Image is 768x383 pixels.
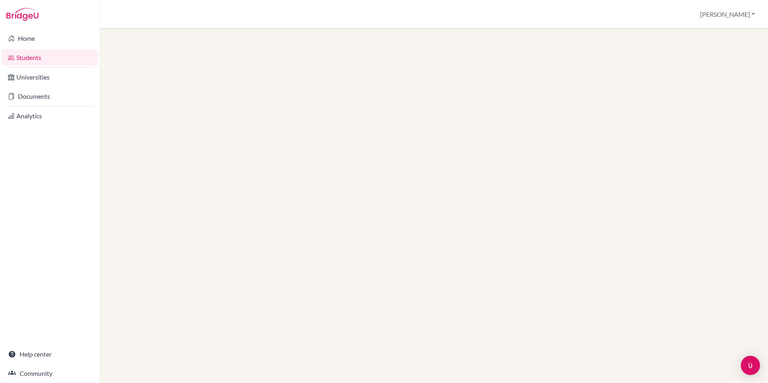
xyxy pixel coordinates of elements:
[696,7,758,22] button: [PERSON_NAME]
[741,356,760,375] div: Open Intercom Messenger
[2,50,98,66] a: Students
[2,346,98,362] a: Help center
[2,108,98,124] a: Analytics
[2,69,98,85] a: Universities
[2,88,98,104] a: Documents
[6,8,38,21] img: Bridge-U
[2,30,98,46] a: Home
[2,365,98,381] a: Community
